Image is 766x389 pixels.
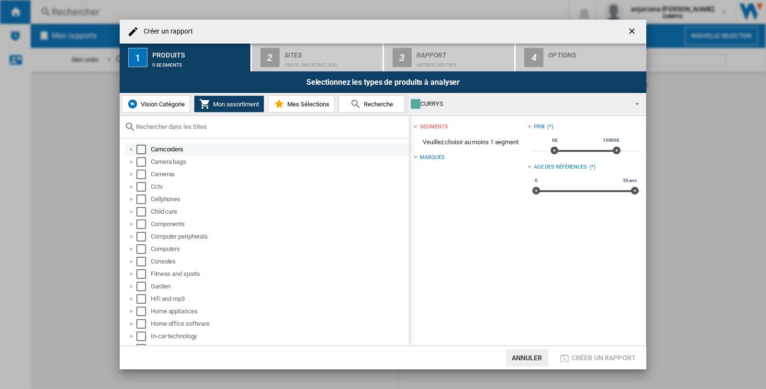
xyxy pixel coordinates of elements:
[211,101,259,108] span: Mon assortiment
[252,44,383,71] button: 2 Sites Profil par défaut (88)
[420,123,448,131] div: segments
[524,48,543,67] div: 4
[120,44,251,71] button: 1 Produits 0 segments
[151,194,407,204] div: Cellphones
[551,137,559,144] span: 0£
[194,95,264,113] button: Mon assortiment
[136,145,151,154] md-checkbox: Select
[136,257,151,266] md-checkbox: Select
[284,57,379,68] div: Profil par défaut (88)
[417,47,511,57] div: Rapport
[136,269,151,279] md-checkbox: Select
[621,177,638,184] span: 30 ans
[572,354,636,362] span: Créer un rapport
[151,145,407,154] div: Camcorders
[136,219,151,229] md-checkbox: Select
[151,207,407,217] div: Child care
[138,101,185,108] span: Vision Catégorie
[151,219,407,229] div: Components
[127,98,138,110] img: wiser-icon-blue.png
[122,95,190,113] button: Vision Catégorie
[136,332,151,341] md-checkbox: Select
[136,207,151,217] md-checkbox: Select
[136,344,151,354] md-checkbox: Select
[152,47,247,57] div: Produits
[623,22,642,41] button: getI18NText('BUTTONS.CLOSE_DIALOG')
[284,47,379,57] div: Sites
[136,232,151,241] md-checkbox: Select
[601,137,621,144] span: 10000£
[268,95,335,113] button: Mes Sélections
[151,332,407,341] div: In-car technology
[128,48,147,67] div: 1
[506,349,548,366] button: Annuler
[420,154,444,161] div: Marques
[151,257,407,266] div: Consoles
[136,123,404,130] input: Rechercher dans les Sites
[136,157,151,167] md-checkbox: Select
[136,282,151,291] md-checkbox: Select
[136,244,151,254] md-checkbox: Select
[260,48,280,67] div: 2
[152,57,247,68] div: 0 segments
[136,182,151,192] md-checkbox: Select
[285,101,329,108] span: Mes Sélections
[338,95,405,113] button: Recherche
[411,97,627,111] div: CURRYS
[151,307,407,316] div: Home appliances
[556,349,639,366] button: Créer un rapport
[136,294,151,304] md-checkbox: Select
[151,294,407,304] div: Hifi and mp3
[139,27,193,36] h4: Créer un rapport
[534,123,545,131] div: Prix
[136,194,151,204] md-checkbox: Select
[151,269,407,279] div: Fitness and sports
[136,319,151,329] md-checkbox: Select
[151,319,407,329] div: Home office software
[361,101,393,108] span: Recherche
[417,57,511,68] div: Matrice des prix
[548,47,642,57] div: Options
[151,344,407,354] div: Ink and toner
[414,133,527,151] span: Veuillez choisir au moins 1 segment
[534,163,587,171] div: Age des références
[533,177,539,184] span: 0
[151,182,407,192] div: Cctv
[151,157,407,167] div: Camera bags
[151,170,407,179] div: Cameras
[627,26,639,38] ng-md-icon: getI18NText('BUTTONS.CLOSE_DIALOG')
[120,71,646,93] div: Selectionnez les types de produits à analyser
[151,244,407,254] div: Computers
[151,282,407,291] div: Garden
[393,48,412,67] div: 3
[384,44,516,71] button: 3 Rapport Matrice des prix
[136,307,151,316] md-checkbox: Select
[136,170,151,179] md-checkbox: Select
[151,232,407,241] div: Computer peripherals
[516,44,646,71] button: 4 Options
